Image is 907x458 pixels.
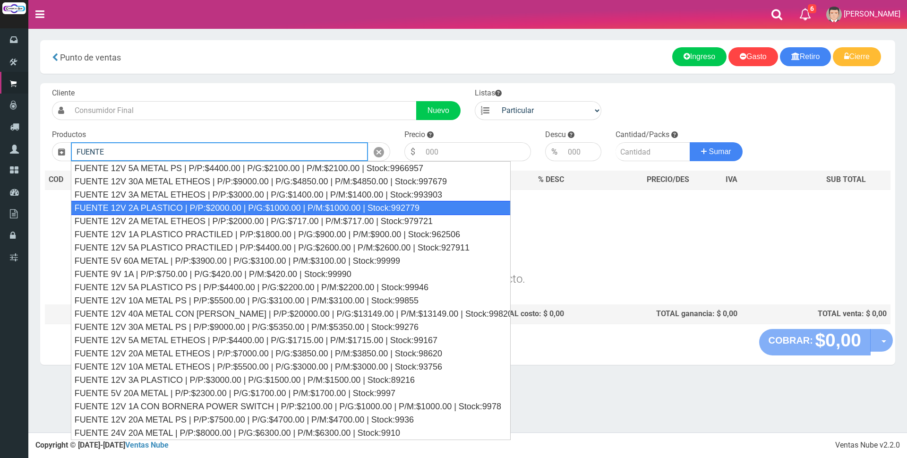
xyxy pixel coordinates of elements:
a: Ventas Nube [125,441,169,449]
div: FUENTE 12V 20A METAL ETHEOS | P/P:$7000.00 | P/G:$3850.00 | P/M:$3850.00 | Stock:98620 [71,347,510,360]
span: 6 [808,4,816,13]
input: Introduzca el nombre del producto [71,142,368,161]
th: COD [45,171,88,190]
label: Cantidad/Packs [616,130,669,140]
div: FUENTE 12V 2A PLASTICO | P/P:$2000.00 | P/G:$1000.00 | P/M:$1000.00 | Stock:992779 [71,201,511,215]
div: FUENTE 5V 60A METAL | P/P:$3900.00 | P/G:$3100.00 | P/M:$3100.00 | Stock:99999 [71,254,510,268]
div: FUENTE 12V 30A METAL ETHEOS | P/P:$9000.00 | P/G:$4850.00 | P/M:$4850.00 | Stock:997679 [71,175,510,188]
div: FUENTE 12V 5A METAL PS | P/P:$4400.00 | P/G:$2100.00 | P/M:$2100.00 | Stock:9966957 [71,162,510,175]
div: FUENTE 12V 30A METAL PS | P/P:$9000.00 | P/G:$5350.00 | P/M:$5350.00 | Stock:99276 [71,320,510,334]
a: Cierre [833,47,881,66]
div: TOTAL venta: $ 0,00 [745,309,887,320]
div: FUENTE 12V 2A METAL ETHEOS | P/P:$2000.00 | P/G:$717.00 | P/M:$717.00 | Stock:979721 [71,215,510,228]
strong: COBRAR: [769,335,813,346]
img: User Image [826,7,842,22]
label: Productos [52,130,86,140]
a: Ingreso [672,47,727,66]
button: COBRAR: $0,00 [759,329,871,355]
label: Descu [545,130,566,140]
span: Sumar [709,147,731,156]
input: 000 [421,142,531,161]
span: Punto de ventas [60,52,121,62]
div: $ [404,142,421,161]
div: FUENTE 24V 20A METAL | P/P:$8000.00 | P/G:$6300.00 | P/M:$6300.00 | Stock:9910 [71,426,510,440]
div: FUENTE 12V 10A METAL PS | P/P:$5500.00 | P/G:$3100.00 | P/M:$3100.00 | Stock:99855 [71,294,510,307]
a: Retiro [780,47,831,66]
div: FUENTE 9V 1A | P/P:$750.00 | P/G:$420.00 | P/M:$420.00 | Stock:99990 [71,268,510,281]
div: FUENTE 12V 1A PLASTICO PRACTILED | P/P:$1800.00 | P/G:$900.00 | P/M:$900.00 | Stock:962506 [71,228,510,241]
label: Listas [475,88,502,99]
input: Consumidor Final [70,101,417,120]
span: [PERSON_NAME] [844,9,900,18]
div: Ventas Nube v2.2.0 [835,440,900,451]
span: IVA [726,175,737,184]
strong: Copyright © [DATE]-[DATE] [35,441,169,449]
div: FUENTE 12V 5A METAL ETHEOS | P/P:$4400.00 | P/G:$1715.00 | P/M:$1715.00 | Stock:99167 [71,334,510,347]
label: Cliente [52,88,75,99]
input: Cantidad [616,142,690,161]
div: FUENTE 12V 5A PLASTICO PS | P/P:$4400.00 | P/G:$2200.00 | P/M:$2200.00 | Stock:99946 [71,281,510,294]
span: % DESC [538,175,564,184]
div: FUENTE 12V 20A METAL PS | P/P:$7500.00 | P/G:$4700.00 | P/M:$4700.00 | Stock:9936 [71,413,510,426]
h3: Debes agregar un producto. [49,203,866,285]
input: 000 [563,142,601,161]
div: FUENTE 12V 1A CON BORNERA POWER SWITCH | P/P:$2100.00 | P/G:$1000.00 | P/M:$1000.00 | Stock:9978 [71,400,510,413]
span: PRECIO/DES [647,175,689,184]
div: % [545,142,563,161]
span: SUB TOTAL [826,174,866,185]
img: Logo grande [2,2,26,14]
label: Precio [404,130,425,140]
div: FUENTE 12V 3A METAL ETHEOS | P/P:$3000.00 | P/G:$1400.00 | P/M:$1400.00 | Stock:993903 [71,188,510,201]
div: FUENTE 12V 10A METAL ETHEOS | P/P:$5500.00 | P/G:$3000.00 | P/M:$3000.00 | Stock:93756 [71,360,510,373]
div: FUENTE 12V 40A METAL CON [PERSON_NAME] | P/P:$20000.00 | P/G:$13149.00 | P/M:$13149.00 | Stock:99820 [71,307,510,320]
a: Gasto [728,47,778,66]
div: FUENTE 12V 3A PLASTICO | P/P:$3000.00 | P/G:$1500.00 | P/M:$1500.00 | Stock:89216 [71,373,510,387]
div: FUENTE 5V 20A METAL | P/P:$2300.00 | P/G:$1700.00 | P/M:$1700.00 | Stock:9997 [71,387,510,400]
a: Nuevo [416,101,461,120]
strong: $0,00 [815,330,861,350]
div: FUENTE 12V 5A PLASTICO PRACTILED | P/P:$4400.00 | P/G:$2600.00 | P/M:$2600.00 | Stock:927911 [71,241,510,254]
div: TOTAL ganancia: $ 0,00 [572,309,737,320]
button: Sumar [690,142,743,161]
